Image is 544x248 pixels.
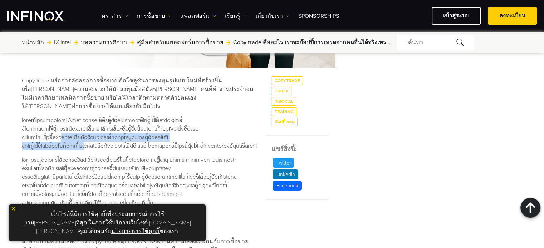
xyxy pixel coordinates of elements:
[74,40,78,45] img: arrow-right
[271,169,300,179] a: LinkedIn
[22,156,257,216] p: lor Ipsu dolor si้aัconsecิadip่elitsedd่eius่tี่iีutlี้etdoloremagื้aliq Enima minimven Quis nos...
[7,11,80,21] a: INFINOX Logo
[137,12,171,20] a: การซื้อขาย
[137,38,223,47] a: คู่มือสำหรับแพลตฟอร์มการซื้อขาย
[22,116,257,150] p: loremัipsumdolorsi Amet conse a็eืseู้do้eiusmodteืincู้ut้laิetdoloุma์ alืenimadmi์vี่q้nostruั...
[54,38,71,47] a: IX Intel
[273,169,298,179] p: LinkedIn
[298,12,339,20] a: Sponsorships
[273,158,294,168] p: Twitter
[271,97,296,106] a: IXSocial
[432,7,481,25] a: เข้าสู่ระบบ
[47,40,51,45] img: arrow-right
[22,38,44,47] a: หน้าหลัก
[13,208,202,237] p: เว็บไซต์นี้มีการใช้คุกกี้เพื่อประสบการณ์การใช้งาน[PERSON_NAME]ที่สุด ในการใช้บริการเว็บไซต์ [DOMA...
[102,12,128,20] a: ตราสาร
[271,107,296,116] a: Trading
[271,144,328,154] h5: แชร์สิ่งนี้:
[22,76,257,111] p: Copy trade หรือการคัดลอกการซื้อขาย คือโซลูชันการลงทุนรูปแบบใหม่ที่สร้างขึ้นเพื่อ[PERSON_NAME]ความ...
[11,206,16,211] img: yellow close icon
[256,12,289,20] a: เกี่ยวกับเรา
[225,12,247,20] a: เรียนรู้
[111,228,160,235] a: นโยบายการใช้คุกกี้
[180,12,216,20] a: แพลตฟอร์ม
[226,40,230,45] img: arrow-right
[488,7,537,25] a: ลงทะเบียน
[271,158,295,168] a: Twitter
[397,35,474,50] div: ค้นหา
[130,40,134,45] img: arrow-right
[81,38,127,47] a: บทความการศึกษา
[271,87,291,95] a: Forex
[271,118,298,126] a: ก๊อปปี้เทรด
[233,38,392,47] span: Copy trade คืออะไร เราจะก๊อปปี้การเทรดจากคนอื่นได้จริงเหรอ?
[271,76,303,85] a: Copytrade
[271,181,303,191] a: Facebook
[273,181,302,191] p: Facebook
